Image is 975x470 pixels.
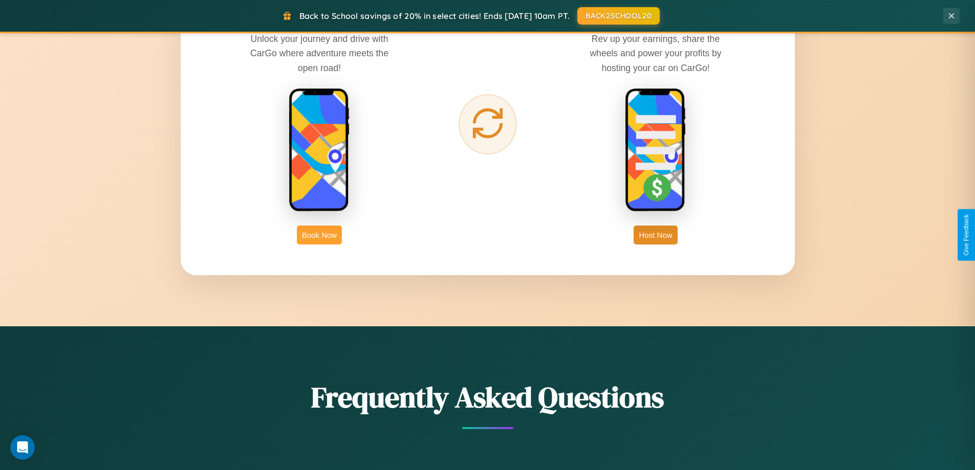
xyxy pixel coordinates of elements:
button: Book Now [297,226,342,244]
img: host phone [625,88,686,213]
span: Back to School savings of 20% in select cities! Ends [DATE] 10am PT. [299,11,570,21]
h2: Frequently Asked Questions [181,377,795,417]
button: BACK2SCHOOL20 [577,7,660,25]
p: Unlock your journey and drive with CarGo where adventure meets the open road! [243,32,396,75]
div: Open Intercom Messenger [10,435,35,460]
img: rent phone [289,88,350,213]
button: Host Now [634,226,677,244]
p: Rev up your earnings, share the wheels and power your profits by hosting your car on CarGo! [579,32,732,75]
div: Give Feedback [963,214,970,256]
